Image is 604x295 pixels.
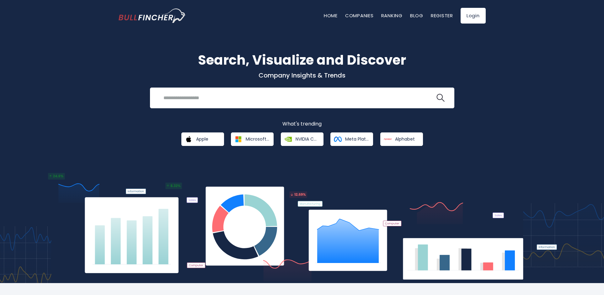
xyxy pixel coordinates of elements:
[231,132,274,146] a: Microsoft Corporation
[119,71,486,79] p: Company Insights & Trends
[381,12,403,19] a: Ranking
[281,132,323,146] a: NVIDIA Corporation
[436,94,445,102] img: search icon
[395,136,415,142] span: Alphabet
[380,132,423,146] a: Alphabet
[119,8,186,23] a: Go to homepage
[119,8,186,23] img: bullfincher logo
[196,136,208,142] span: Apple
[324,12,338,19] a: Home
[330,132,373,146] a: Meta Platforms
[461,8,486,24] a: Login
[410,12,423,19] a: Blog
[296,136,319,142] span: NVIDIA Corporation
[246,136,269,142] span: Microsoft Corporation
[119,50,486,70] h1: Search, Visualize and Discover
[345,12,374,19] a: Companies
[181,132,224,146] a: Apple
[431,12,453,19] a: Register
[119,121,486,127] p: What's trending
[345,136,369,142] span: Meta Platforms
